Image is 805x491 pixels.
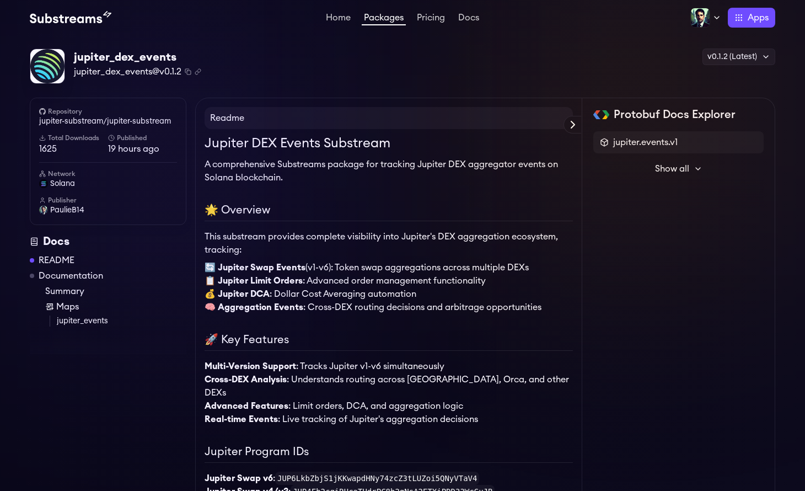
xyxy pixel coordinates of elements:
a: Docs [456,13,481,24]
img: Substream's logo [30,11,111,24]
span: PaulieB14 [50,205,84,216]
img: Profile [690,8,710,28]
code: JUP6LkbZbjS1jKKwapdHNy74zcZ3tLUZoi5QNyVTaV4 [275,472,479,485]
a: Documentation [39,269,103,282]
li: : Understands routing across [GEOGRAPHIC_DATA], Orca, and other DEXs [205,373,573,399]
h2: 🚀 Key Features [205,332,573,351]
img: Package Logo [30,49,65,83]
div: Docs [30,234,186,249]
span: 1625 [39,142,108,156]
img: solana [39,179,48,188]
strong: Real-time Events [205,415,278,424]
img: Map icon [45,302,54,311]
span: solana [50,178,75,189]
a: Pricing [415,13,447,24]
span: Show all [655,162,689,175]
img: github [39,108,46,115]
span: Apps [748,11,769,24]
h2: 🌟 Overview [205,202,573,221]
p: This substream provides complete visibility into Jupiter's DEX aggregation ecosystem, tracking: [205,230,573,257]
h6: Repository [39,107,177,116]
a: Summary [45,285,186,298]
a: jupiter_events [57,316,186,327]
h4: Readme [205,107,573,129]
a: Maps [45,300,186,313]
strong: 💰 Jupiter DCA [205,290,270,298]
strong: Jupiter Swap v6 [205,474,273,483]
span: jupiter_dex_events@v0.1.2 [74,65,181,78]
li: : Limit orders, DCA, and aggregation logic [205,399,573,413]
button: Copy .spkg link to clipboard [195,68,201,75]
button: Show all [593,158,764,180]
h6: Publisher [39,196,177,205]
a: PaulieB14 [39,205,177,216]
strong: 🧠 Aggregation Events [205,303,303,312]
strong: Cross-DEX Analysis [205,375,287,384]
h2: Jupiter Program IDs [205,444,573,463]
a: Home [324,13,353,24]
li: : [205,472,573,485]
h2: Protobuf Docs Explorer [614,107,736,122]
img: User Avatar [39,206,48,215]
span: 19 hours ago [108,142,177,156]
button: Copy package name and version [185,68,191,75]
h6: Network [39,169,177,178]
h6: Total Downloads [39,134,108,142]
strong: Multi-Version Support [205,362,296,371]
li: : Advanced order management functionality [205,274,573,287]
strong: Advanced Features [205,402,288,410]
a: jupiter-substream/jupiter-substream [39,116,177,127]
li: : Cross-DEX routing decisions and arbitrage opportunities [205,301,573,314]
div: v0.1.2 (Latest) [702,49,775,65]
a: README [39,254,74,267]
div: jupiter_dex_events [74,50,201,65]
img: Protobuf [593,110,609,119]
li: (v1-v6): Token swap aggregations across multiple DEXs [205,261,573,274]
li: : Dollar Cost Averaging automation [205,287,573,301]
h6: Published [108,134,177,142]
strong: 🔄 Jupiter Swap Events [205,263,305,272]
span: jupiter.events.v1 [613,136,678,149]
a: Packages [362,13,406,25]
p: A comprehensive Substreams package for tracking Jupiter DEX aggregator events on Solana blockchain. [205,158,573,184]
strong: 📋 Jupiter Limit Orders [205,276,303,285]
li: : Live tracking of Jupiter's aggregation decisions [205,413,573,426]
a: solana [39,178,177,189]
h1: Jupiter DEX Events Substream [205,134,573,153]
li: : Tracks Jupiter v1-v6 simultaneously [205,360,573,373]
